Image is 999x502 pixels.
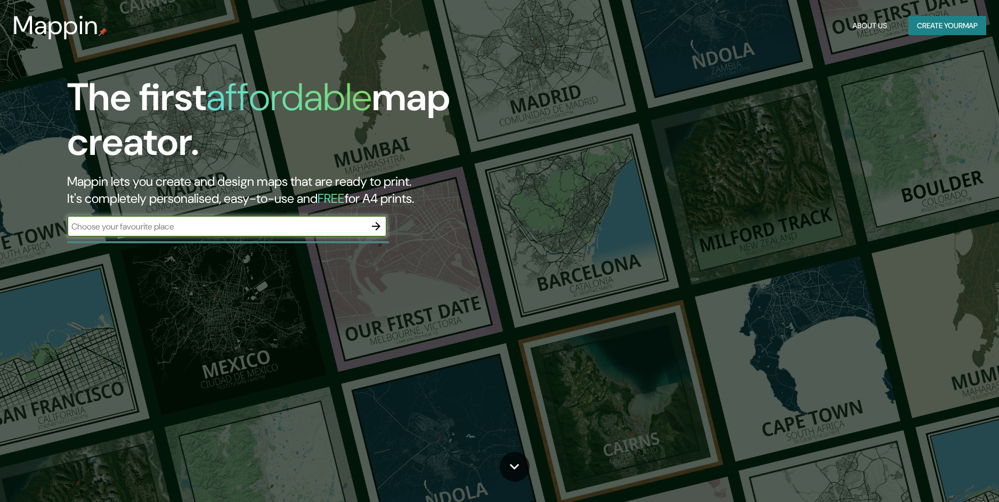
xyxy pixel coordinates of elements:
[908,16,986,36] button: Create yourmap
[13,11,99,40] h3: Mappin
[67,173,567,207] h2: Mappin lets you create and design maps that are ready to print. It's completely personalised, eas...
[318,190,345,207] h5: FREE
[206,72,372,122] h1: affordable
[67,220,366,233] input: Choose your favourite place
[67,75,567,173] h1: The first map creator.
[848,16,891,36] button: About Us
[99,28,107,36] img: mappin-pin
